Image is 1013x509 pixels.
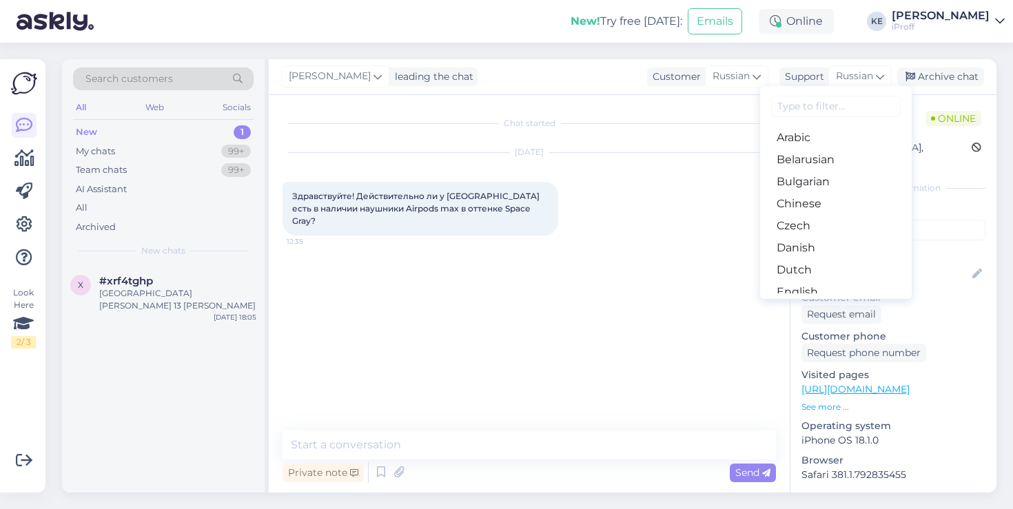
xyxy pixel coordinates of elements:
[801,305,881,324] div: Request email
[759,9,834,34] div: Online
[925,111,981,126] span: Online
[221,163,251,177] div: 99+
[389,70,473,84] div: leading the chat
[76,201,88,215] div: All
[892,10,990,21] div: [PERSON_NAME]
[289,69,371,84] span: [PERSON_NAME]
[220,98,254,116] div: Socials
[760,171,912,193] a: Bulgarian
[897,67,984,86] div: Archive chat
[11,287,36,349] div: Look Here
[571,14,600,28] b: New!
[801,368,985,382] p: Visited pages
[143,98,167,116] div: Web
[78,280,83,290] span: x
[283,146,776,158] div: [DATE]
[801,401,985,413] p: See more ...
[892,10,1005,32] a: [PERSON_NAME]iProff
[779,70,824,84] div: Support
[99,275,153,287] span: #xrf4tghp
[801,433,985,448] p: iPhone OS 18.1.0
[647,70,701,84] div: Customer
[76,220,116,234] div: Archived
[867,12,886,31] div: KE
[99,287,256,312] div: [GEOGRAPHIC_DATA] [PERSON_NAME] 13 [PERSON_NAME]
[735,466,770,479] span: Send
[760,215,912,237] a: Czech
[234,125,251,139] div: 1
[801,383,910,395] a: [URL][DOMAIN_NAME]
[771,96,901,117] input: Type to filter...
[85,72,173,86] span: Search customers
[76,125,97,139] div: New
[760,281,912,303] a: English
[11,70,37,96] img: Askly Logo
[801,468,985,482] p: Safari 381.1.792835455
[801,453,985,468] p: Browser
[214,312,256,322] div: [DATE] 18:05
[801,419,985,433] p: Operating system
[836,69,873,84] span: Russian
[141,245,185,257] span: New chats
[221,145,251,158] div: 99+
[283,117,776,129] div: Chat started
[760,259,912,281] a: Dutch
[76,163,127,177] div: Team chats
[76,183,127,196] div: AI Assistant
[292,191,542,226] span: Здравствуйте! Действительно ли у [GEOGRAPHIC_DATA] есть в наличии наушники Airpods max в оттенке ...
[688,8,742,34] button: Emails
[713,69,750,84] span: Russian
[571,13,682,30] div: Try free [DATE]:
[11,336,36,349] div: 2 / 3
[801,329,985,344] p: Customer phone
[760,237,912,259] a: Danish
[760,127,912,149] a: Arabic
[287,236,338,247] span: 12:35
[73,98,89,116] div: All
[283,464,364,482] div: Private note
[760,149,912,171] a: Belarusian
[801,344,926,362] div: Request phone number
[760,193,912,215] a: Chinese
[892,21,990,32] div: iProff
[76,145,115,158] div: My chats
